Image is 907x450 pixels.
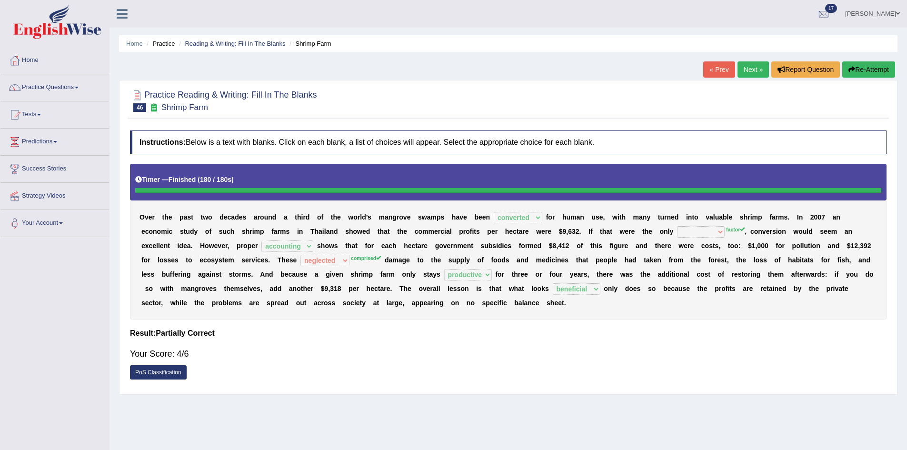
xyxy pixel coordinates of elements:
b: o [694,213,698,221]
small: Shrimp Farm [161,103,208,112]
b: 0 [814,213,818,221]
b: t [619,213,622,221]
b: h [230,228,235,235]
b: e [824,228,827,235]
b: u [715,213,719,221]
b: a [184,213,188,221]
b: m [752,213,758,221]
b: t [191,213,193,221]
b: a [606,228,610,235]
b: t [517,228,519,235]
span: 46 [133,103,146,112]
b: e [671,213,675,221]
b: i [167,228,169,235]
b: w [422,213,427,221]
b: i [444,228,446,235]
b: i [776,228,778,235]
b: p [260,228,264,235]
b: s [368,213,371,221]
b: l [360,213,362,221]
b: h [452,213,456,221]
a: Predictions [0,129,109,152]
b: i [686,213,688,221]
b: l [450,228,452,235]
b: s [286,228,290,235]
b: m [429,228,434,235]
b: a [446,228,450,235]
b: h [602,228,607,235]
h2: Practice Reading & Writing: Fill In The Blanks [130,88,317,112]
b: n [164,242,168,250]
b: r [397,213,399,221]
b: 2 [576,228,579,235]
b: e [141,242,145,250]
b: t [200,213,203,221]
b: s [784,213,788,221]
b: a [319,228,322,235]
b: v [145,213,149,221]
b: o [353,228,357,235]
a: Practice Questions [0,74,109,98]
b: s [772,228,776,235]
b: h [621,213,626,221]
b: v [706,213,709,221]
b: n [664,228,668,235]
b: r [522,228,525,235]
b: o [157,228,161,235]
b: e [631,228,635,235]
b: i [252,228,254,235]
b: e [766,228,770,235]
b: a [427,213,431,221]
b: b [723,213,727,221]
b: m [831,228,837,235]
b: e [149,213,152,221]
a: Home [0,47,109,71]
b: e [728,213,732,221]
b: o [149,228,153,235]
b: r [463,228,466,235]
b: s [242,213,246,221]
b: m [633,213,639,221]
b: a [384,228,388,235]
b: 7 [821,213,825,221]
b: t [388,228,390,235]
b: m [254,228,260,235]
b: r [249,228,252,235]
b: e [183,242,187,250]
li: Practice [144,39,175,48]
b: n [329,228,334,235]
b: Instructions: [140,138,186,146]
b: y [647,213,650,221]
b: a [519,228,523,235]
b: a [231,213,235,221]
b: o [205,242,209,250]
b: g [392,213,397,221]
b: a [772,213,776,221]
b: i [618,213,619,221]
b: a [274,228,278,235]
b: I [797,213,799,221]
b: d [808,228,813,235]
b: s [242,228,246,235]
b: 0 [817,213,821,221]
b: ’ [366,213,368,221]
b: e [403,228,407,235]
b: f [321,213,324,221]
b: o [353,213,358,221]
b: ) [231,176,234,183]
b: s [345,228,349,235]
b: a [833,213,837,221]
b: p [437,213,441,221]
a: Strategy Videos [0,183,109,207]
b: 2 [810,213,814,221]
b: e [463,213,467,221]
b: 6 [568,228,572,235]
b: f [209,228,211,235]
b: d [334,228,338,235]
b: e [224,213,228,221]
b: e [362,228,366,235]
b: m [379,213,384,221]
b: h [297,213,301,221]
b: e [541,228,545,235]
b: a [326,228,330,235]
